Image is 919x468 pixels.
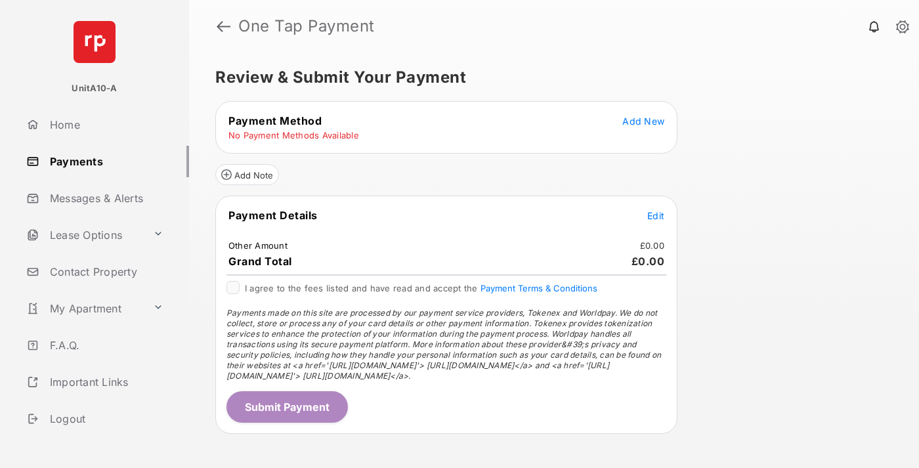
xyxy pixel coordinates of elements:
[21,330,189,361] a: F.A.Q.
[72,82,117,95] p: UnitA10-A
[215,164,279,185] button: Add Note
[74,21,116,63] img: svg+xml;base64,PHN2ZyB4bWxucz0iaHR0cDovL3d3dy53My5vcmcvMjAwMC9zdmciIHdpZHRoPSI2NCIgaGVpZ2h0PSI2NC...
[21,366,169,398] a: Important Links
[245,283,597,293] span: I agree to the fees listed and have read and accept the
[21,219,148,251] a: Lease Options
[21,256,189,287] a: Contact Property
[21,146,189,177] a: Payments
[622,116,664,127] span: Add New
[639,240,665,251] td: £0.00
[647,210,664,221] span: Edit
[228,114,322,127] span: Payment Method
[226,308,661,381] span: Payments made on this site are processed by our payment service providers, Tokenex and Worldpay. ...
[647,209,664,222] button: Edit
[228,255,292,268] span: Grand Total
[238,18,375,34] strong: One Tap Payment
[215,70,882,85] h5: Review & Submit Your Payment
[481,283,597,293] button: I agree to the fees listed and have read and accept the
[21,293,148,324] a: My Apartment
[21,403,189,435] a: Logout
[228,209,318,222] span: Payment Details
[631,255,665,268] span: £0.00
[228,129,360,141] td: No Payment Methods Available
[21,182,189,214] a: Messages & Alerts
[21,109,189,140] a: Home
[228,240,288,251] td: Other Amount
[226,391,348,423] button: Submit Payment
[622,114,664,127] button: Add New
